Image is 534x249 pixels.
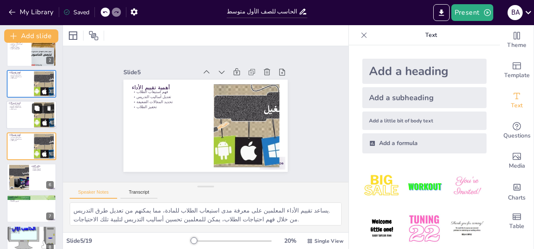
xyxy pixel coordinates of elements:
div: Slide 5 / 19 [66,237,191,245]
p: نتائج التقييم [9,227,54,229]
div: 2 [46,57,54,64]
p: تحفيز الطلاب [9,78,31,79]
div: b a [508,5,523,20]
div: 7 [46,213,54,220]
img: 5.jpeg [405,209,444,248]
p: الفهم النظري [31,166,54,168]
button: My Library [6,5,57,19]
p: فهم استيعاب الطلاب [9,104,31,106]
div: 4 [6,101,57,129]
div: Add images, graphics, shapes or video [500,146,534,176]
div: 4 [47,119,54,127]
div: Add ready made slides [500,55,534,86]
p: أهمية تقييم الأداء [9,102,31,104]
p: أجهزة الحاسب في التعليم [9,43,29,45]
p: مقدمة عن أجهزة الحاسب [9,41,29,43]
div: Add a little bit of body text [362,112,487,130]
p: Text [371,25,492,45]
div: 20 % [280,237,300,245]
span: Table [509,222,524,231]
p: أدوات التقييم [9,196,54,198]
p: أهمية تقييم الأداء [135,76,209,91]
div: Slide 5 [128,60,202,75]
p: الاختبارات [9,198,54,200]
p: تحديد نقاط القوة [9,229,54,231]
p: تعديل أساليب التدريس [9,74,31,76]
span: Text [511,101,523,110]
p: تحديد المجالات الضعيفة [133,92,207,104]
div: 3 [46,88,54,95]
p: تحفيز الطلاب [9,109,31,110]
span: Theme [507,41,526,50]
p: أهمية تقييم الأداء [9,71,31,74]
div: Get real-time input from your audience [500,116,534,146]
img: 2.jpeg [405,167,444,206]
div: 6 [46,181,54,189]
p: تحديد نقاط الضعف [9,231,54,232]
p: العروض التقديمية [9,201,54,202]
img: 6.jpeg [448,209,487,248]
p: تحفيز الطلاب [9,140,31,141]
span: Media [509,161,525,171]
p: المشاركة الصفية [31,170,54,171]
textarea: يساعد تقييم الأداء المعلمين على معرفة مدى استيعاب الطلاب للمادة، مما يمكنهم من تعديل طرق التدريس.... [70,202,342,226]
p: الوصول إلى الموارد [9,48,29,49]
div: 5 [46,150,54,158]
div: Add a formula [362,133,487,153]
div: Add a heading [362,59,487,84]
div: Add charts and graphs [500,176,534,206]
p: تحفيز الطلاب [133,97,207,109]
p: وضع خطط التحسين [9,232,54,233]
span: Single View [314,238,343,244]
p: فهم استيعاب الطلاب [9,135,31,137]
button: Present [451,4,493,21]
span: Charts [508,193,526,202]
div: 7 [7,195,56,222]
p: تعديل أساليب التدريس [9,137,31,138]
p: المهارات العملية [31,168,54,170]
button: Transcript [120,189,158,199]
div: Add a subheading [362,87,487,108]
p: تحديد المجالات الضعيفة [9,107,31,109]
button: Add slide [4,29,58,43]
p: معايير التقييم [31,165,54,167]
p: فهم استيعاب الطلاب [9,73,31,75]
span: Template [504,71,530,80]
div: Saved [63,8,89,16]
p: التفاعل في التعليم [9,47,29,48]
p: تعديل أساليب التدريس [134,87,208,99]
span: Position [89,31,99,41]
div: Layout [66,29,80,42]
div: 6 [7,163,56,191]
button: b a [508,4,523,21]
div: 5 [7,132,56,160]
div: 2 [7,39,56,66]
p: تعديل أساليب التدريس [9,105,31,107]
div: Change the overall theme [500,25,534,55]
button: Export to PowerPoint [433,4,450,21]
p: تحديد المجالات الضعيفة [9,138,31,140]
button: Speaker Notes [70,189,117,199]
p: أهمية تقييم الأداء [9,133,31,136]
div: Add a table [500,206,534,236]
img: 1.jpeg [362,167,401,206]
p: تحديد المجالات الضعيفة [9,76,31,78]
button: Delete Slide [44,104,54,114]
input: Insert title [227,5,298,18]
p: المشاريع [9,199,54,201]
div: 3 [7,70,56,98]
img: 3.jpeg [448,167,487,206]
img: 4.jpeg [362,209,401,248]
p: فهم استيعاب الطلاب [134,82,208,94]
span: Questions [503,131,531,140]
button: Duplicate Slide [32,104,42,114]
div: Add text boxes [500,86,534,116]
p: تعزيز المهارات [9,45,29,47]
